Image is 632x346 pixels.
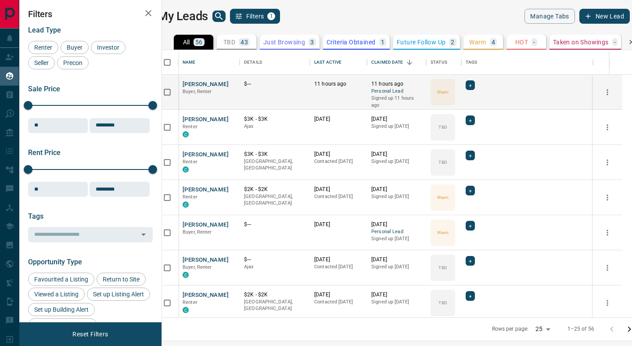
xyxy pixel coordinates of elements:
p: Contacted [DATE] [314,263,363,270]
div: Investor [91,41,126,54]
button: Reset Filters [67,327,114,342]
span: + [469,292,472,300]
div: Last Active [314,50,341,75]
span: Set up Listing Alert [90,291,147,298]
p: TBD [438,159,447,166]
p: 1–25 of 56 [567,325,594,333]
p: $3K - $3K [244,115,305,123]
p: Taken on Showings [553,39,609,45]
p: [DATE] [314,151,363,158]
div: Claimed Date [371,50,403,75]
button: more [601,86,614,99]
p: - [614,39,616,45]
div: + [466,80,475,90]
div: Reactivated Account [28,318,97,332]
span: + [469,221,472,230]
div: condos.ca [183,307,189,313]
div: condos.ca [183,166,189,173]
div: Renter [28,41,58,54]
p: - [533,39,535,45]
p: Warm [437,194,449,201]
p: Contacted [DATE] [314,193,363,200]
div: Viewed a Listing [28,288,85,301]
span: Investor [94,44,122,51]
p: 4 [492,39,495,45]
p: [DATE] [314,256,363,263]
div: + [466,291,475,301]
h1: My Leads [158,9,208,23]
p: Warm [437,229,449,236]
div: Name [178,50,240,75]
div: + [466,151,475,160]
h2: Filters [28,9,153,19]
p: TBD [438,299,447,306]
p: 2 [451,39,454,45]
span: Personal Lead [371,228,422,236]
span: + [469,186,472,195]
button: [PERSON_NAME] [183,256,229,264]
span: Rent Price [28,148,61,157]
span: 1 [268,13,274,19]
div: Tags [461,50,593,75]
div: Details [240,50,310,75]
div: Favourited a Listing [28,273,94,286]
button: more [601,226,614,239]
p: 43 [241,39,248,45]
span: Renter [183,159,197,165]
button: Sort [403,56,416,68]
span: + [469,151,472,160]
p: HOT [515,39,528,45]
span: Personal Lead [371,88,422,95]
p: TBD [223,39,235,45]
p: [DATE] [314,291,363,299]
div: + [466,115,475,125]
span: Renter [183,124,197,130]
div: Last Active [310,50,367,75]
button: [PERSON_NAME] [183,186,229,194]
div: Seller [28,56,55,69]
p: [GEOGRAPHIC_DATA], [GEOGRAPHIC_DATA] [244,158,305,172]
span: Sale Price [28,85,60,93]
button: more [601,261,614,274]
p: [DATE] [371,291,422,299]
span: Buyer, Renter [183,89,212,94]
div: Set up Listing Alert [87,288,150,301]
div: + [466,256,475,266]
button: Manage Tabs [524,9,575,24]
p: TBD [438,124,447,130]
div: 25 [532,323,553,335]
p: 56 [195,39,203,45]
div: Status [426,50,461,75]
p: 1 [381,39,384,45]
div: Set up Building Alert [28,303,95,316]
div: condos.ca [183,131,189,137]
span: + [469,116,472,125]
div: Name [183,50,196,75]
p: [DATE] [314,221,363,228]
p: $--- [244,221,305,228]
p: Rows per page: [492,325,529,333]
span: Reactivated Account [31,321,94,328]
div: + [466,221,475,231]
div: Status [431,50,447,75]
p: Contacted [DATE] [314,158,363,165]
span: Renter [31,44,55,51]
p: [GEOGRAPHIC_DATA], [GEOGRAPHIC_DATA] [244,299,305,312]
button: Open [137,228,150,241]
button: [PERSON_NAME] [183,221,229,229]
div: Claimed Date [367,50,426,75]
button: New Lead [579,9,630,24]
span: Renter [183,299,197,305]
span: Seller [31,59,52,66]
p: Signed up 11 hours ago [371,95,422,108]
p: [DATE] [371,115,422,123]
p: Warm [437,89,449,95]
p: Ajax [244,263,305,270]
p: All [183,39,190,45]
span: + [469,81,472,90]
button: more [601,296,614,310]
p: Criteria Obtained [327,39,376,45]
p: $2K - $2K [244,291,305,299]
button: more [601,156,614,169]
p: Ajax [244,123,305,130]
